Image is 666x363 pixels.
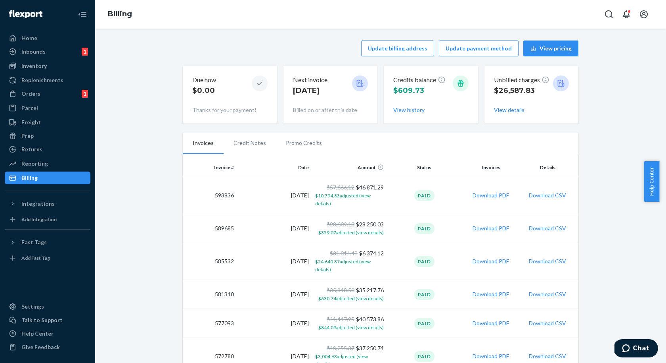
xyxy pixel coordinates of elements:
a: Help Center [5,327,90,340]
div: Prep [21,132,34,140]
td: $35,217.76 [312,280,387,309]
p: Billed on or after this date [293,106,368,114]
button: Download PDF [473,352,509,360]
a: Parcel [5,102,90,114]
p: [DATE] [293,85,327,96]
span: $609.73 [393,86,424,95]
div: 1 [82,48,88,56]
th: Amount [312,158,387,177]
td: 581310 [183,280,237,309]
a: Freight [5,116,90,129]
button: $24,640.37adjusted (view details) [315,257,384,273]
th: Status [387,158,462,177]
a: Reporting [5,157,90,170]
td: 589685 [183,214,237,243]
div: Paid [414,190,434,201]
td: [DATE] [237,214,312,243]
p: Due now [192,75,216,85]
button: Open account menu [636,6,652,22]
td: $46,871.29 [312,177,387,214]
a: Prep [5,129,90,142]
span: $35,848.50 [327,287,354,293]
div: Paid [414,351,434,362]
div: Paid [414,318,434,329]
button: Update payment method [439,41,519,56]
div: 1 [82,90,88,98]
span: $28,609.10 [327,221,354,228]
button: Give Feedback [5,341,90,353]
button: $359.07adjusted (view details) [318,228,384,236]
div: Inbounds [21,48,46,56]
span: $31,014.49 [330,250,358,257]
div: Talk to Support [21,316,63,324]
button: Download PDF [473,224,509,232]
li: Invoices [183,133,224,154]
span: $40,255.37 [327,345,354,351]
p: $26,587.83 [494,85,549,96]
div: Add Integration [21,216,57,223]
a: Add Fast Tag [5,252,90,265]
a: Replenishments [5,74,90,87]
button: Download CSV [529,319,566,327]
span: $359.07 adjusted (view details) [318,230,384,236]
button: Download CSV [529,224,566,232]
div: Paid [414,289,434,300]
button: Download CSV [529,257,566,265]
button: View history [393,106,425,114]
img: Flexport logo [9,10,42,18]
span: $10,794.83 adjusted (view details) [315,193,371,207]
button: Fast Tags [5,236,90,249]
div: Paid [414,223,434,234]
button: Download PDF [473,290,509,298]
th: Invoice # [183,158,237,177]
iframe: Opens a widget where you can chat to one of our agents [614,339,658,359]
a: Home [5,32,90,44]
a: Orders1 [5,87,90,100]
button: Open Search Box [601,6,617,22]
div: Replenishments [21,76,63,84]
td: 585532 [183,243,237,280]
th: Details [520,158,578,177]
span: $630.74 adjusted (view details) [318,295,384,301]
div: Integrations [21,200,55,208]
td: 593836 [183,177,237,214]
td: $40,573.86 [312,309,387,338]
div: Give Feedback [21,343,60,351]
button: Download PDF [473,319,509,327]
div: Help Center [21,330,54,338]
div: Orders [21,90,40,98]
button: Help Center [644,161,659,202]
a: Returns [5,143,90,156]
button: Open notifications [618,6,634,22]
p: $0.00 [192,85,216,96]
div: Add Fast Tag [21,255,50,261]
div: Parcel [21,104,38,112]
div: Home [21,34,37,42]
li: Credit Notes [224,133,276,153]
button: Download CSV [529,290,566,298]
a: Billing [5,172,90,184]
span: $24,640.37 adjusted (view details) [315,259,371,272]
span: $41,417.95 [327,316,354,322]
div: Inventory [21,62,47,70]
button: Download PDF [473,191,509,199]
button: View pricing [523,41,578,56]
th: Invoices [462,158,520,177]
p: Thanks for your payment! [192,106,268,114]
button: Update billing address [361,41,434,56]
li: Promo Credits [276,133,332,153]
div: Returns [21,145,42,153]
div: Settings [21,303,44,311]
a: Inbounds1 [5,45,90,58]
th: Date [237,158,312,177]
td: $28,250.03 [312,214,387,243]
div: Reporting [21,160,48,168]
a: Settings [5,300,90,313]
button: Download PDF [473,257,509,265]
a: Billing [108,10,132,18]
button: Download CSV [529,352,566,360]
a: Add Integration [5,213,90,226]
div: Freight [21,118,41,126]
